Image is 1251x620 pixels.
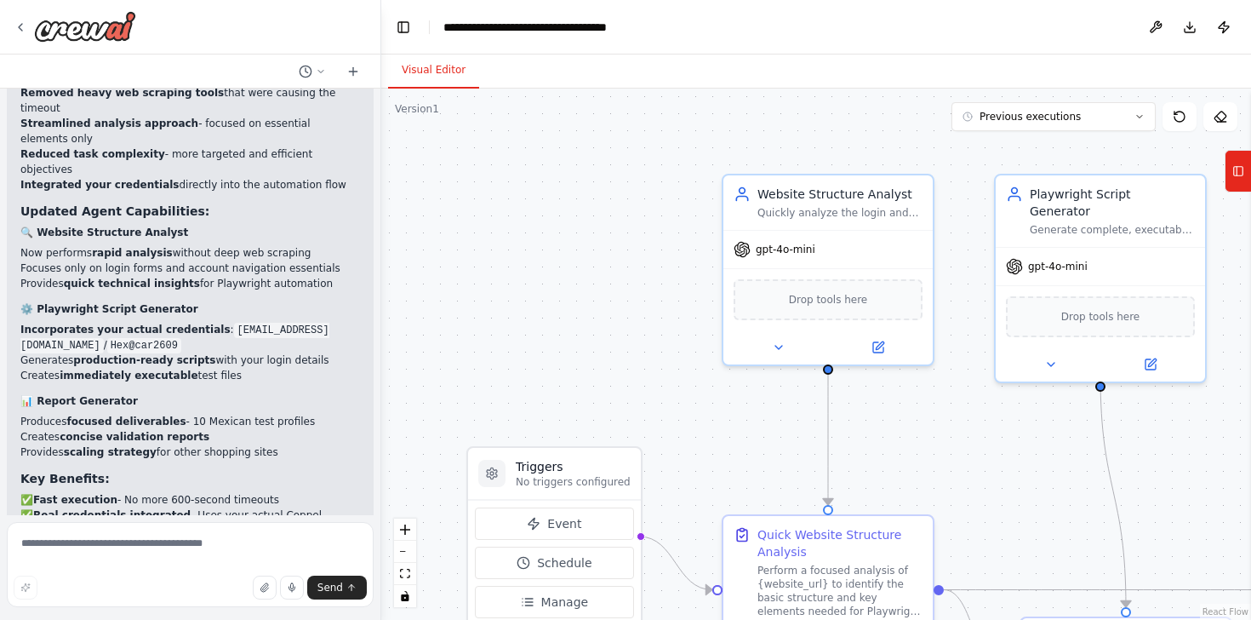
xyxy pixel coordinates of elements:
li: - focused on essential elements only [20,116,360,146]
strong: rapid analysis [92,247,173,259]
button: Open in side panel [830,337,926,358]
span: gpt-4o-mini [1028,260,1088,273]
button: Send [307,576,367,600]
span: Send [317,581,343,594]
span: Drop tools here [1061,308,1140,325]
button: Start a new chat [340,61,367,82]
li: - more targeted and efficient objectives [20,146,360,177]
button: Schedule [475,547,634,579]
button: fit view [394,563,416,585]
button: zoom out [394,541,416,563]
span: Event [547,515,581,532]
div: Playwright Script Generator [1030,186,1195,220]
strong: Streamlined analysis approach [20,118,198,129]
strong: 📊 Report Generator [20,395,138,407]
li: directly into the automation flow [20,177,360,192]
code: Hex@car2609 [107,338,181,353]
li: that were causing the timeout [20,85,360,116]
li: : / [20,322,360,353]
strong: Reduced task complexity [20,148,165,160]
strong: Incorporates your actual credentials [20,324,231,336]
g: Edge from 998ddc9d-e4b7-4fef-b9af-acacdc0e0f57 to 07a49369-bc14-4173-bb59-bb1dd424581f [1092,375,1134,607]
button: Event [475,508,634,540]
button: Click to speak your automation idea [280,576,304,600]
strong: Fast execution [33,494,117,506]
div: Website Structure AnalystQuickly analyze the login and account section structure of {website_url}... [722,174,934,366]
strong: Updated Agent Capabilities: [20,204,209,218]
li: Produces - 10 Mexican test profiles [20,414,360,429]
div: Version 1 [395,102,439,116]
code: [EMAIL_ADDRESS][DOMAIN_NAME] [20,323,329,353]
strong: Real credentials integrated [33,509,191,521]
li: Provides for other shopping sites [20,445,360,460]
button: Manage [475,586,634,618]
button: Open in side panel [1102,354,1198,375]
div: Playwright Script GeneratorGenerate complete, executable Playwright test scripts for {website_url... [994,174,1207,383]
span: Schedule [537,554,591,571]
strong: immediately executable [60,370,197,382]
div: React Flow controls [394,519,416,607]
strong: concise validation reports [60,431,209,443]
strong: focused deliverables [67,416,186,428]
li: Provides for Playwright automation [20,276,360,291]
div: Generate complete, executable Playwright test scripts for {website_url} using the provided creden... [1030,223,1195,237]
nav: breadcrumb [443,19,666,36]
g: Edge from triggers to 085f2789-8558-4bac-b83d-4acb55605ba0 [639,528,712,599]
button: Visual Editor [388,53,479,89]
span: gpt-4o-mini [756,243,815,256]
div: Quickly analyze the login and account section structure of {website_url} to identify key selector... [757,206,923,220]
button: Hide left sidebar [391,15,415,39]
span: Previous executions [980,110,1081,123]
strong: quick technical insights [64,278,200,290]
div: Perform a focused analysis of {website_url} to identify the basic structure and key elements need... [757,564,923,618]
img: Logo [34,11,136,42]
li: Creates test files [20,368,360,383]
button: toggle interactivity [394,585,416,607]
li: Focuses only on login forms and account navigation essentials [20,261,360,276]
p: ✅ - No more 600-second timeouts ✅ - Uses your actual Coppel account ✅ - Scripts run with ✅ - Mini... [20,492,360,600]
strong: production-ready scripts [73,354,215,366]
button: zoom in [394,519,416,541]
button: Improve this prompt [14,576,37,600]
button: Switch to previous chat [292,61,333,82]
span: Drop tools here [789,291,868,308]
li: Creates [20,429,360,445]
a: React Flow attribution [1202,607,1248,617]
strong: Integrated your credentials [20,179,179,191]
div: Quick Website Structure Analysis [757,526,923,560]
li: Now performs without deep web scraping [20,245,360,261]
strong: scaling strategy [64,446,157,458]
li: Generates with your login details [20,353,360,368]
strong: ⚙️ Playwright Script Generator [20,303,198,315]
p: No triggers configured [516,475,631,489]
span: Manage [541,594,589,611]
div: Website Structure Analyst [757,186,923,203]
h3: Triggers [516,458,631,475]
strong: Removed heavy web scraping tools [20,87,224,99]
g: Edge from a9c79735-518f-4c09-91c2-328d3b0e629c to 085f2789-8558-4bac-b83d-4acb55605ba0 [820,375,837,505]
strong: 🔍 Website Structure Analyst [20,227,188,238]
button: Upload files [253,576,277,600]
strong: Key Benefits: [20,472,110,485]
button: Previous executions [951,102,1156,131]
